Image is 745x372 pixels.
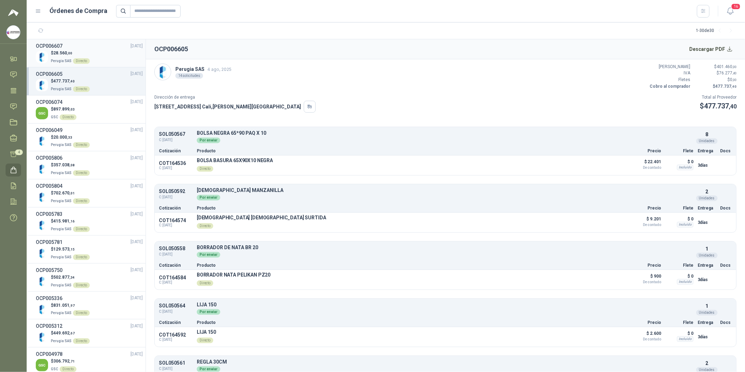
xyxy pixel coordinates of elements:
[51,143,72,147] span: Perugia SAS
[53,107,75,112] span: 897.899
[648,77,690,83] p: Fletes
[159,338,193,342] span: C: [DATE]
[51,311,72,315] span: Perugia SAS
[626,158,661,170] p: $ 22.401
[698,263,716,267] p: Entrega
[130,267,143,273] span: [DATE]
[696,195,718,201] div: Unidades
[36,266,143,288] a: OCP005750[DATE] Company Logo$502.877,34Perugia SASDirecto
[53,191,75,195] span: 702.670
[648,83,690,90] p: Cobro al comprador
[130,323,143,330] span: [DATE]
[130,295,143,301] span: [DATE]
[732,78,737,82] span: ,00
[130,155,143,161] span: [DATE]
[36,303,48,315] img: Company Logo
[696,25,737,36] div: 1 - 30 de 30
[53,331,75,336] span: 449.692
[665,206,693,210] p: Flete
[7,26,20,39] img: Company Logo
[159,218,193,223] p: COT164574
[51,274,90,281] p: $
[732,71,737,75] span: ,40
[69,107,75,111] span: ,03
[36,294,143,317] a: OCP005336[DATE] Company Logo$831.051,97Perugia SASDirecto
[36,350,62,358] h3: OCP004978
[665,215,693,223] p: $ 0
[197,215,326,220] p: [DEMOGRAPHIC_DATA] [DEMOGRAPHIC_DATA] SURTIDA
[729,103,737,110] span: ,40
[705,359,708,367] p: 2
[626,215,661,227] p: $ 9.201
[73,226,90,232] div: Directo
[36,331,48,343] img: Company Logo
[36,51,48,63] img: Company Logo
[197,138,220,143] div: Por enviar
[36,107,48,119] img: Company Logo
[197,329,216,335] p: LIJA 150
[720,206,732,210] p: Docs
[51,50,90,57] p: $
[159,194,193,200] span: C: [DATE]
[50,6,108,16] h1: Órdenes de Compra
[6,148,21,161] a: 4
[696,310,718,315] div: Unidades
[36,126,62,134] h3: OCP006049
[73,283,90,288] div: Directo
[698,161,716,170] p: 3 días
[694,70,737,77] p: $
[626,149,661,153] p: Precio
[51,106,76,113] p: $
[705,131,708,138] p: 8
[53,79,75,84] span: 477.737
[159,366,193,372] span: C: [DATE]
[36,42,62,50] h3: OCP006607
[626,272,661,284] p: $ 900
[154,94,316,101] p: Dirección de entrega
[705,188,708,195] p: 2
[704,102,737,110] span: 477.737
[73,58,90,64] div: Directo
[626,263,661,267] p: Precio
[677,222,693,227] div: Incluido
[130,71,143,77] span: [DATE]
[73,86,90,92] div: Directo
[130,183,143,190] span: [DATE]
[159,160,193,166] p: COT164536
[51,171,72,175] span: Perugia SAS
[51,162,90,168] p: $
[69,304,75,307] span: ,97
[197,166,213,172] div: Directo
[69,191,75,195] span: ,01
[69,275,75,279] span: ,34
[51,367,58,371] span: GSC
[698,218,716,227] p: 3 días
[73,338,90,344] div: Directo
[719,71,737,75] span: 76.277
[698,206,716,210] p: Entrega
[626,206,661,210] p: Precio
[700,94,737,101] p: Total al Proveedor
[130,351,143,358] span: [DATE]
[36,98,143,120] a: OCP006074[DATE] Company Logo$897.899,03GSCDirecto
[700,101,737,112] p: $
[175,73,203,79] div: 14 solicitudes
[197,188,693,193] p: [DEMOGRAPHIC_DATA] MANZANILLA
[694,83,737,90] p: $
[73,142,90,148] div: Directo
[36,191,48,203] img: Company Logo
[51,302,90,309] p: $
[197,195,220,200] div: Por enviar
[159,137,193,143] span: C: [DATE]
[698,320,716,325] p: Entrega
[36,247,48,259] img: Company Logo
[36,182,62,190] h3: OCP005804
[36,238,143,260] a: OCP005781[DATE] Company Logo$129.573,15Perugia SASDirecto
[626,320,661,325] p: Precio
[51,358,76,365] p: $
[130,239,143,245] span: [DATE]
[648,64,690,70] p: [PERSON_NAME]
[159,280,193,285] span: C: [DATE]
[36,238,62,246] h3: OCP005781
[665,329,693,338] p: $ 0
